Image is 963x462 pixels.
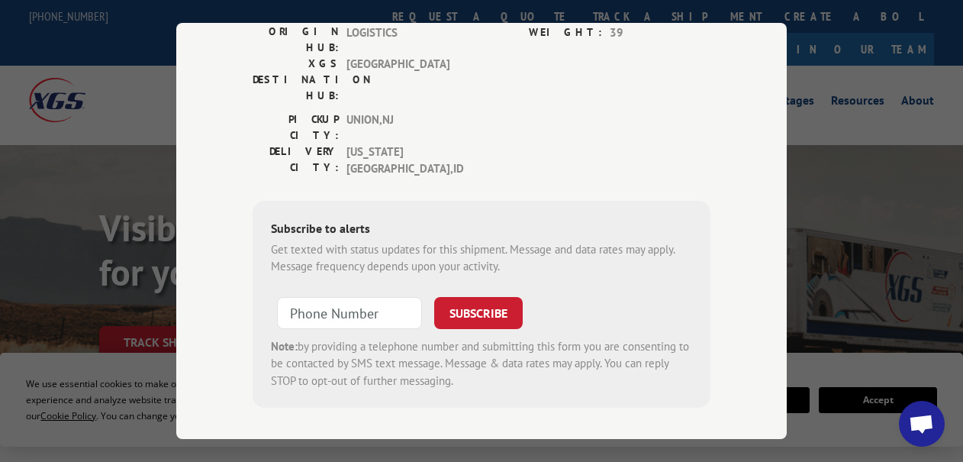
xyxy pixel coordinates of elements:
label: XGS ORIGIN HUB: [253,8,339,56]
div: by providing a telephone number and submitting this form you are consenting to be contacted by SM... [271,338,692,390]
span: INTERCEPT LOGISTICS [346,8,449,56]
strong: Note: [271,339,298,354]
label: WEIGHT: [481,24,602,42]
span: UNION , NJ [346,111,449,144]
input: Phone Number [277,297,422,329]
span: 39 [610,24,710,42]
span: [US_STATE][GEOGRAPHIC_DATA] , ID [346,144,449,178]
div: Open chat [899,401,945,447]
label: PICKUP CITY: [253,111,339,144]
label: XGS DESTINATION HUB: [253,56,339,104]
button: SUBSCRIBE [434,297,523,329]
label: DELIVERY CITY: [253,144,339,178]
div: Subscribe to alerts [271,219,692,241]
div: Get texted with status updates for this shipment. Message and data rates may apply. Message frequ... [271,241,692,276]
span: [GEOGRAPHIC_DATA] [346,56,449,104]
